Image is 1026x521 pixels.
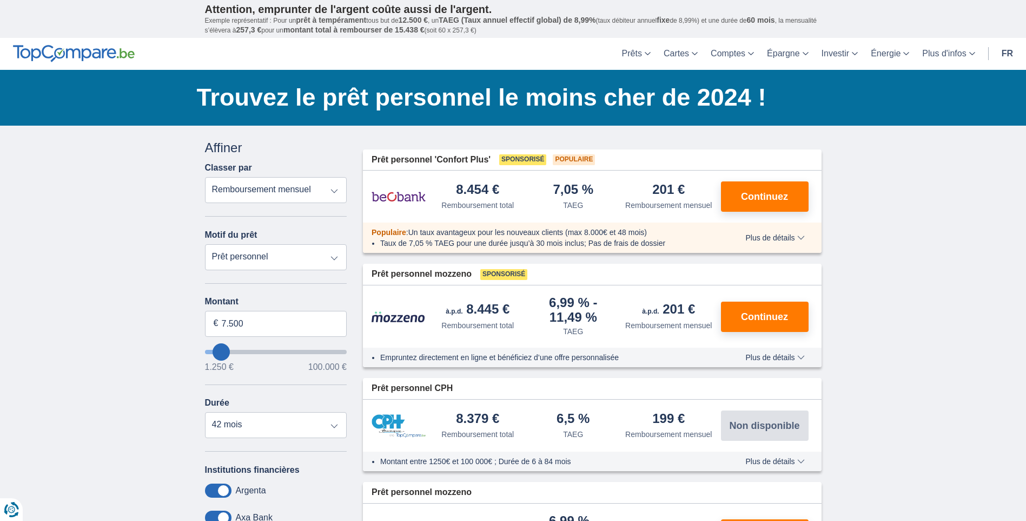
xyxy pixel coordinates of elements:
button: Continuez [721,302,809,332]
img: pret personnel CPH Banque [372,414,426,438]
img: pret personnel Beobank [372,183,426,210]
div: Remboursement mensuel [625,320,712,331]
div: 201 € [652,183,685,198]
span: 1.250 € [205,363,234,372]
button: Non disponible [721,411,809,441]
span: Plus de détails [745,234,804,242]
img: TopCompare [13,45,135,62]
span: TAEG (Taux annuel effectif global) de 8,99% [439,16,595,24]
img: pret personnel Mozzeno [372,311,426,323]
p: Exemple représentatif : Pour un tous but de , un (taux débiteur annuel de 8,99%) et une durée de ... [205,16,822,35]
li: Montant entre 1250€ et 100 000€ ; Durée de 6 à 84 mois [380,456,714,467]
button: Continuez [721,181,809,212]
div: : [363,227,723,238]
a: Épargne [760,38,815,70]
div: TAEG [563,200,583,211]
div: Remboursement total [441,320,514,331]
div: 8.454 € [456,183,499,198]
label: Institutions financières [205,465,300,475]
span: 60 mois [747,16,775,24]
div: 8.445 € [446,303,509,318]
span: prêt à tempérament [296,16,366,24]
span: 100.000 € [308,363,347,372]
div: Affiner [205,139,347,157]
span: Un taux avantageux pour les nouveaux clients (max 8.000€ et 48 mois) [408,228,647,237]
input: wantToBorrow [205,350,347,354]
span: Plus de détails [745,458,804,465]
div: 6,99 % [530,296,617,324]
span: Populaire [372,228,406,237]
div: Remboursement mensuel [625,200,712,211]
h1: Trouvez le prêt personnel le moins cher de 2024 ! [197,81,822,114]
span: Prêt personnel mozzeno [372,486,472,499]
a: Énergie [864,38,916,70]
div: 199 € [652,412,685,427]
a: fr [995,38,1020,70]
div: TAEG [563,429,583,440]
div: Remboursement total [441,429,514,440]
div: 6,5 % [557,412,590,427]
button: Plus de détails [737,353,812,362]
button: Plus de détails [737,233,812,242]
div: 8.379 € [456,412,499,427]
span: Prêt personnel mozzeno [372,268,472,281]
div: 7,05 % [553,183,593,198]
span: montant total à rembourser de 15.438 € [283,25,425,34]
li: Empruntez directement en ligne et bénéficiez d’une offre personnalisée [380,352,714,363]
span: Prêt personnel 'Confort Plus' [372,154,491,166]
span: Continuez [741,312,788,322]
label: Motif du prêt [205,230,257,240]
span: Populaire [553,154,595,165]
p: Attention, emprunter de l'argent coûte aussi de l'argent. [205,3,822,16]
span: Sponsorisé [499,154,546,165]
div: Remboursement total [441,200,514,211]
span: Sponsorisé [480,269,527,280]
span: Plus de détails [745,354,804,361]
div: TAEG [563,326,583,337]
span: 257,3 € [236,25,262,34]
button: Plus de détails [737,457,812,466]
a: Cartes [657,38,704,70]
span: € [214,317,219,330]
label: Classer par [205,163,252,173]
li: Taux de 7,05 % TAEG pour une durée jusqu’à 30 mois inclus; Pas de frais de dossier [380,238,714,249]
a: Comptes [704,38,760,70]
a: Plus d'infos [916,38,981,70]
label: Durée [205,398,229,408]
a: Investir [815,38,865,70]
span: Continuez [741,192,788,201]
span: Non disponible [730,421,800,431]
div: 201 € [642,303,695,318]
label: Montant [205,297,347,307]
span: fixe [657,16,670,24]
span: 12.500 € [399,16,428,24]
span: Prêt personnel CPH [372,382,453,395]
label: Argenta [236,486,266,496]
div: Remboursement mensuel [625,429,712,440]
a: Prêts [615,38,657,70]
